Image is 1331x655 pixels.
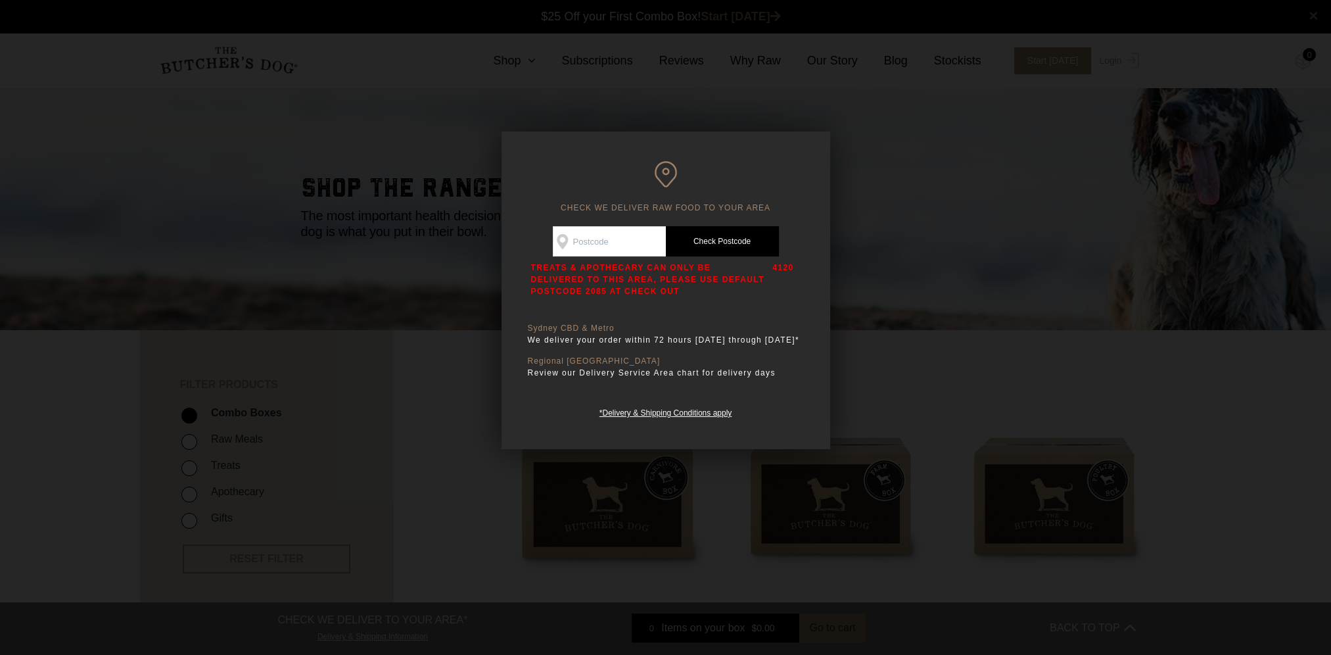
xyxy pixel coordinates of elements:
p: Sydney CBD & Metro [528,324,804,333]
a: Check Postcode [666,226,779,256]
p: We deliver your order within 72 hours [DATE] through [DATE]* [528,333,804,347]
p: 4120 [772,262,793,297]
input: Postcode [553,226,666,256]
p: TREATS & APOTHECARY CAN ONLY BE DELIVERED TO THIS AREA, PLEASE USE DEFAULT POSTCODE 2085 AT CHECK... [531,262,766,297]
p: Regional [GEOGRAPHIC_DATA] [528,356,804,366]
a: *Delivery & Shipping Conditions apply [599,405,732,418]
h6: CHECK WE DELIVER RAW FOOD TO YOUR AREA [528,161,804,213]
p: Review our Delivery Service Area chart for delivery days [528,366,804,379]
